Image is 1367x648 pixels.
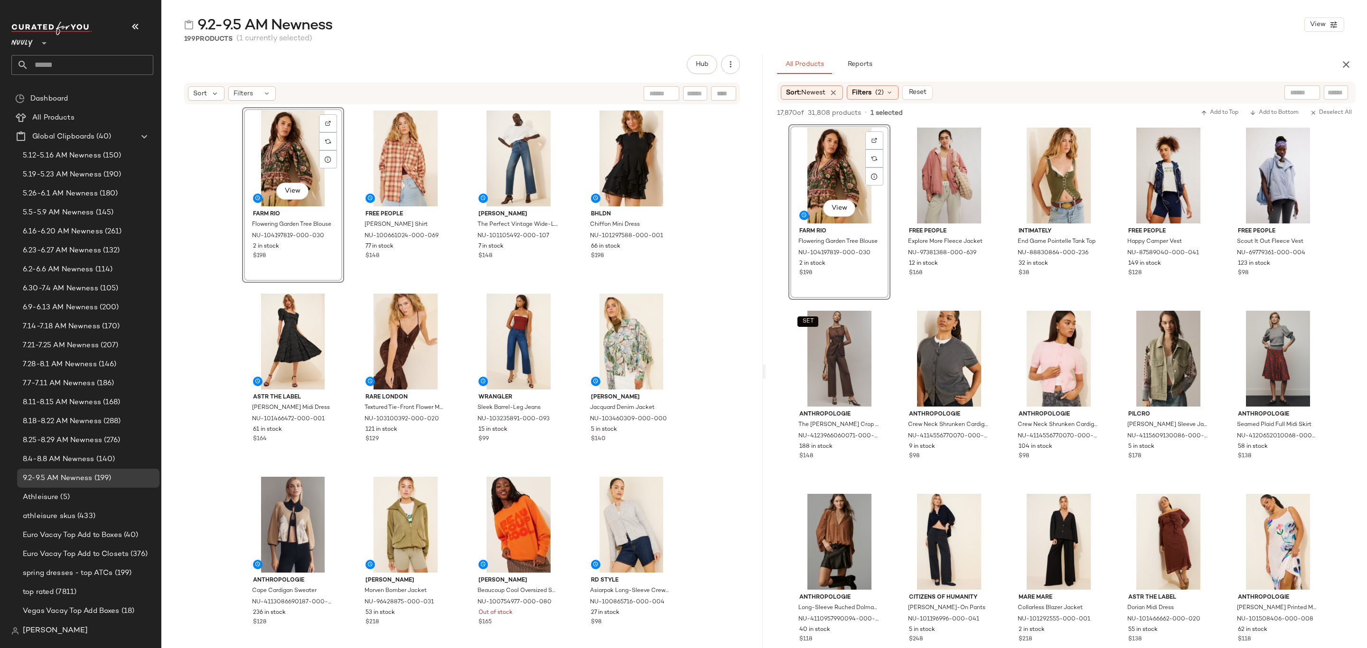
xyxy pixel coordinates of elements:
[23,473,93,484] span: 9.2-9.5 AM Newness
[98,283,119,294] span: (105)
[32,131,94,142] span: Global Clipboards
[102,435,121,446] span: (276)
[23,150,101,161] span: 5.12-5.16 AM Newness
[1230,311,1326,407] img: 4120652010068_592_b
[23,568,113,579] span: spring dresses - top ATCs
[234,89,253,99] span: Filters
[799,635,812,644] span: $118
[1197,107,1242,119] button: Add to Top
[1237,604,1317,612] span: [PERSON_NAME] Printed Maxi Slip Dress
[365,221,428,229] span: [PERSON_NAME] Shirt
[478,415,550,424] span: NU-103235891-000-093
[471,294,566,389] img: 103235891_093_b
[252,587,317,595] span: Cape Cardigan Sweater
[591,393,671,402] span: [PERSON_NAME]
[365,210,446,219] span: Free People
[1018,615,1090,624] span: NU-101292555-000-001
[1127,604,1174,612] span: Dorian Midi Dress
[1237,238,1303,246] span: Scout It Out Fleece Vest
[253,576,333,585] span: Anthropologie
[799,626,830,634] span: 40 in stock
[122,530,139,541] span: (40)
[908,421,988,429] span: Crew Neck Shrunken Cardigan
[583,111,679,206] img: 101297588_001_b
[901,311,997,407] img: 4114556770070_003_c
[11,32,33,49] span: Nuuly
[908,615,979,624] span: NU-101196996-000-041
[591,426,617,434] span: 5 in stock
[478,618,492,627] span: $165
[802,318,814,325] span: SET
[184,20,194,29] img: svg%3e
[785,61,824,68] span: All Products
[792,311,887,407] img: 4123966060071_020_b
[1238,452,1251,461] span: $138
[478,242,504,251] span: 7 in stock
[23,169,102,180] span: 5.19-5.23 AM Newness
[1011,494,1106,590] img: 101292555_001_b
[478,587,558,595] span: Beaucoup Cool Oversized Sweatshirt
[1128,269,1142,278] span: $128
[1128,626,1158,634] span: 55 in stock
[1019,269,1029,278] span: $38
[103,226,122,237] span: (261)
[1018,604,1083,612] span: Collarless Blazer Jacket
[909,269,922,278] span: $168
[102,416,121,427] span: (288)
[98,188,118,199] span: (180)
[1019,443,1052,451] span: 104 in stock
[1230,128,1326,223] img: 69779361_004_b
[54,587,76,598] span: (7811)
[1121,494,1216,590] img: 101466662_020_c
[1237,432,1317,441] span: NU-4120652010068-000-592
[902,85,933,100] button: Reset
[253,426,282,434] span: 61 in stock
[1238,626,1267,634] span: 62 in stock
[909,593,989,602] span: Citizens of Humanity
[1128,410,1208,419] span: Pilcro
[901,128,997,223] img: 97381388_639_b
[365,393,446,402] span: Rare London
[365,242,393,251] span: 77 in stock
[908,604,985,612] span: [PERSON_NAME]-On Pants
[23,587,54,598] span: top rated
[284,187,300,195] span: View
[23,549,129,560] span: Euro Vacay Top Add to Closets
[1304,18,1344,32] button: View
[799,452,813,461] span: $148
[1127,615,1200,624] span: NU-101466662-000-020
[197,16,332,35] span: 9.2-9.5 AM Newness
[590,221,640,229] span: Chiffon Mini Dress
[245,477,341,573] img: 4113086690187_015_b
[1019,410,1099,419] span: Anthropologie
[23,302,98,313] span: 6.9-6.13 AM Newness
[786,88,825,98] span: Sort:
[1011,128,1106,223] img: 88830864_236_b
[823,200,855,217] button: View
[591,618,601,627] span: $98
[799,443,833,451] span: 188 in stock
[32,112,75,123] span: All Products
[478,252,492,260] span: $148
[792,494,887,590] img: 4110957990094_081_b
[1018,249,1088,258] span: NU-88830864-000-236
[252,232,324,241] span: NU-104197819-000-030
[94,207,114,218] span: (145)
[365,232,439,241] span: NU-100661024-000-069
[23,492,58,503] span: Athleisure
[97,359,117,370] span: (146)
[23,397,101,408] span: 8.11-8.15 AM Newness
[909,410,989,419] span: Anthropologie
[1019,635,1032,644] span: $218
[583,294,679,389] img: 103460309_000_b
[365,426,397,434] span: 121 in stock
[1238,410,1318,419] span: Anthropologie
[23,511,75,522] span: athleisure skus
[11,22,92,35] img: cfy_white_logo.C9jOOHJF.svg
[590,598,665,607] span: NU-100865716-000-004
[909,635,923,644] span: $248
[471,111,566,206] img: 101105492_107_b
[365,618,379,627] span: $218
[478,221,558,229] span: The Perfect Vintage Wide-Leg Jeans
[365,598,434,607] span: NU-96428875-000-031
